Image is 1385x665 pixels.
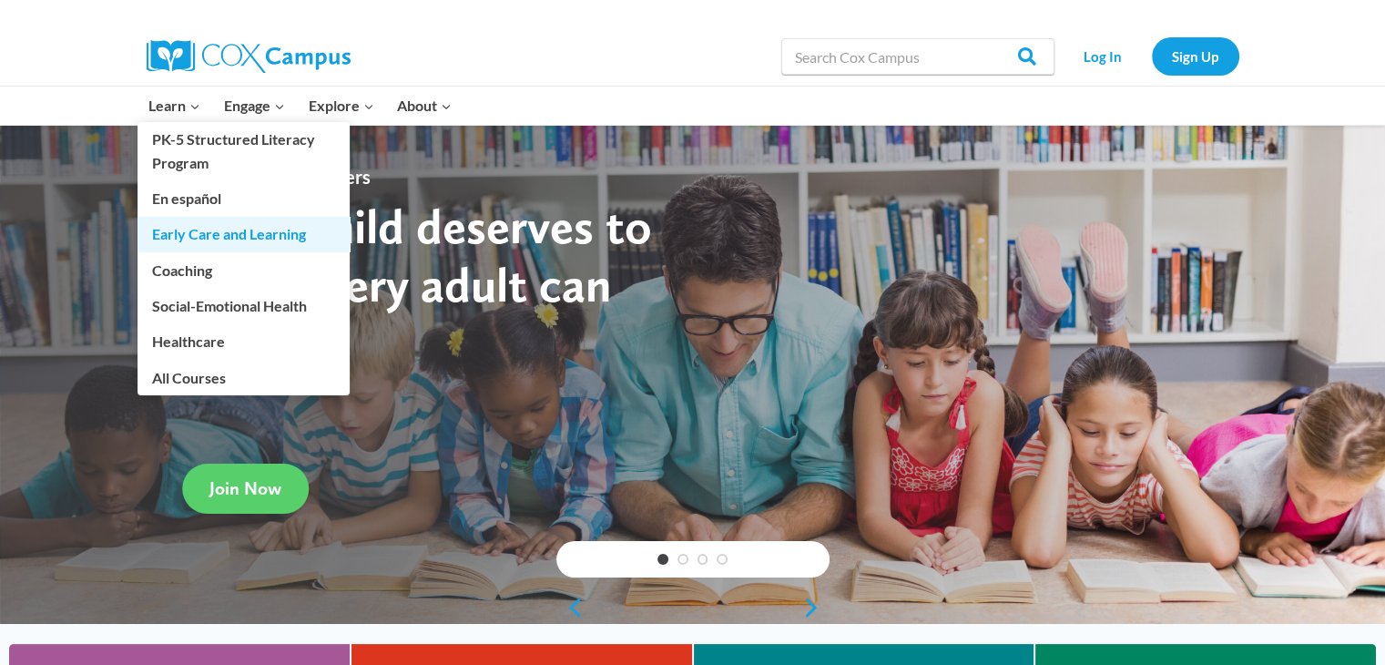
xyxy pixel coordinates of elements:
a: 4 [717,554,728,565]
a: PK-5 Structured Literacy Program [137,122,350,180]
a: En español [137,181,350,216]
a: Early Care and Learning [137,217,350,251]
a: next [802,597,830,619]
a: All Courses [137,360,350,394]
nav: Secondary Navigation [1064,37,1239,75]
span: 391,012 Members [211,162,378,191]
button: Child menu of Engage [212,87,297,125]
nav: Primary Navigation [137,87,463,125]
a: 1 [657,554,668,565]
a: 3 [698,554,708,565]
button: Child menu of Learn [137,87,213,125]
a: Healthcare [137,324,350,359]
button: Child menu of Explore [297,87,386,125]
a: 2 [677,554,688,565]
strong: Every child deserves to read. Every adult can help. [182,197,652,371]
button: Child menu of About [385,87,463,125]
img: Cox Campus [147,40,351,73]
a: Join Now [182,464,309,514]
a: Social-Emotional Health [137,289,350,323]
div: content slider buttons [556,589,830,626]
a: previous [556,597,584,619]
a: Sign Up [1152,37,1239,75]
a: Coaching [137,252,350,287]
input: Search Cox Campus [781,38,1054,75]
span: Join Now [209,477,281,499]
a: Log In [1064,37,1143,75]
